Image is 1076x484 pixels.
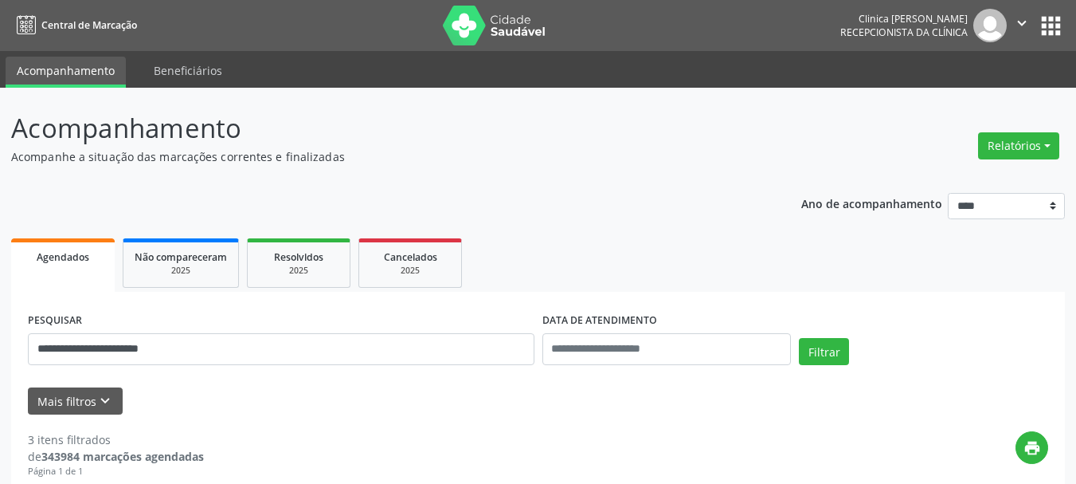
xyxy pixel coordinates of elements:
span: Não compareceram [135,250,227,264]
button: Mais filtroskeyboard_arrow_down [28,388,123,415]
button: apps [1037,12,1065,40]
p: Acompanhamento [11,108,749,148]
button: Relatórios [978,132,1059,159]
p: Ano de acompanhamento [801,193,942,213]
label: DATA DE ATENDIMENTO [542,309,657,333]
i: keyboard_arrow_down [96,392,114,410]
button:  [1007,9,1037,42]
span: Resolvidos [274,250,323,264]
div: 2025 [259,265,338,277]
img: img [973,9,1007,42]
a: Beneficiários [143,57,233,85]
button: Filtrar [799,338,849,365]
div: 2025 [370,265,450,277]
div: Clinica [PERSON_NAME] [840,12,968,26]
a: Acompanhamento [6,57,126,88]
i:  [1013,14,1031,32]
button: print [1015,431,1048,464]
span: Central de Marcação [41,18,137,32]
label: PESQUISAR [28,309,82,333]
i: print [1023,439,1041,457]
div: 3 itens filtrados [28,431,204,448]
div: Página 1 de 1 [28,465,204,478]
span: Recepcionista da clínica [840,26,968,39]
span: Cancelados [384,250,437,264]
p: Acompanhe a situação das marcações correntes e finalizadas [11,148,749,165]
span: Agendados [37,250,89,264]
a: Central de Marcação [11,12,137,38]
div: 2025 [135,265,227,277]
div: de [28,448,204,465]
strong: 343984 marcações agendadas [41,449,204,464]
